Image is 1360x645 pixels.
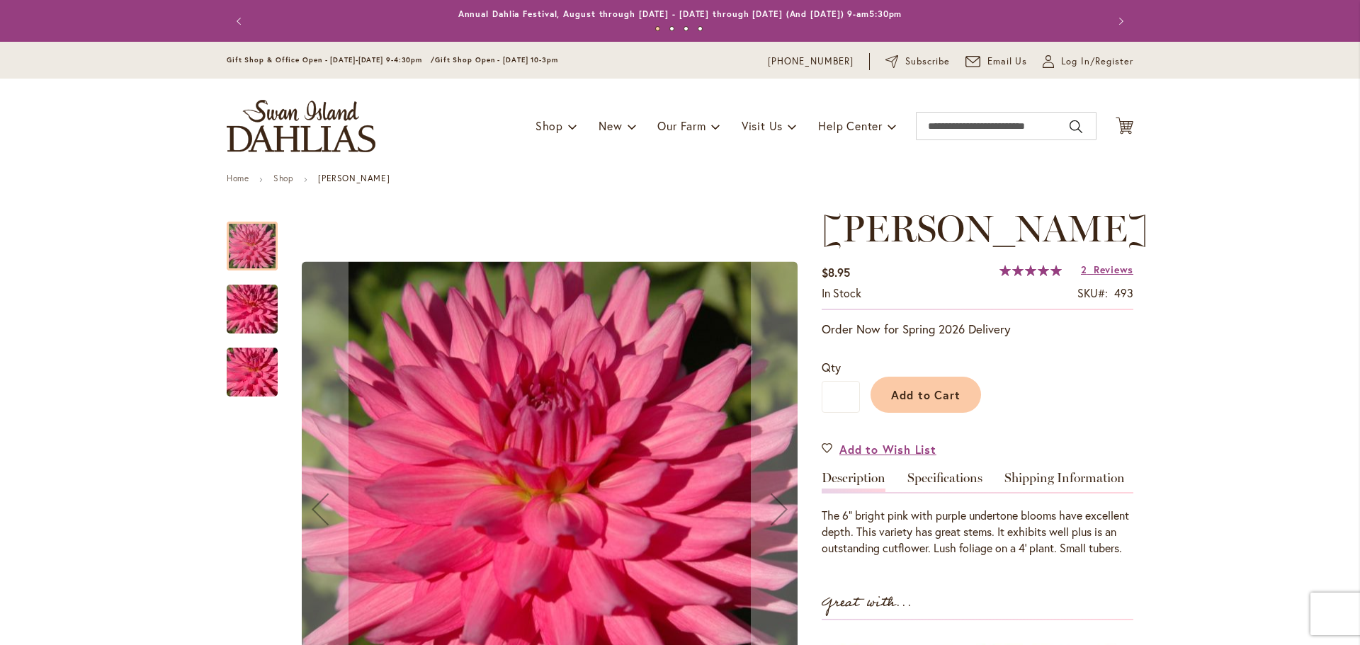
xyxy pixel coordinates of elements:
span: Help Center [818,118,883,133]
div: HERBERT SMITH [227,270,292,333]
span: Qty [822,360,841,375]
div: HERBERT SMITH [227,207,292,270]
span: Shop [535,118,563,133]
p: Order Now for Spring 2026 Delivery [822,321,1133,338]
span: Our Farm [657,118,705,133]
span: $8.95 [822,265,850,280]
strong: [PERSON_NAME] [318,173,390,183]
div: Detailed Product Info [822,472,1133,556]
a: Annual Dahlia Festival, August through [DATE] - [DATE] through [DATE] (And [DATE]) 9-am5:30pm [458,8,902,19]
strong: Great with... [822,591,912,615]
div: The 6" bright pink with purple undertone blooms have excellent depth. This variety has great stem... [822,508,1133,556]
strong: SKU [1077,285,1108,300]
div: 100% [999,265,1062,276]
img: HERBERT SMITH [201,275,303,343]
span: Email Us [987,55,1028,69]
button: 3 of 4 [684,26,688,31]
span: Gift Shop Open - [DATE] 10-3pm [435,55,558,64]
a: Home [227,173,249,183]
span: Subscribe [905,55,950,69]
span: Add to Wish List [839,441,936,457]
span: Visit Us [742,118,783,133]
a: Subscribe [885,55,950,69]
a: 2 Reviews [1081,263,1133,276]
span: Gift Shop & Office Open - [DATE]-[DATE] 9-4:30pm / [227,55,435,64]
span: In stock [822,285,861,300]
button: 4 of 4 [698,26,703,31]
img: HERBERT SMITH [201,338,303,406]
div: 493 [1114,285,1133,302]
a: Add to Wish List [822,441,936,457]
a: Email Us [965,55,1028,69]
div: Availability [822,285,861,302]
a: store logo [227,100,375,152]
button: Previous [227,7,255,35]
div: HERBERT SMITH [227,333,278,396]
a: Description [822,472,885,492]
a: [PHONE_NUMBER] [768,55,854,69]
a: Shop [273,173,293,183]
a: Specifications [907,472,982,492]
span: [PERSON_NAME] [822,206,1148,251]
span: 2 [1081,263,1087,276]
span: Add to Cart [891,387,961,402]
span: New [599,118,622,133]
span: Reviews [1094,263,1133,276]
a: Shipping Information [1004,472,1125,492]
button: Next [1105,7,1133,35]
button: 2 of 4 [669,26,674,31]
a: Log In/Register [1043,55,1133,69]
span: Log In/Register [1061,55,1133,69]
button: 1 of 4 [655,26,660,31]
button: Add to Cart [871,377,981,413]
